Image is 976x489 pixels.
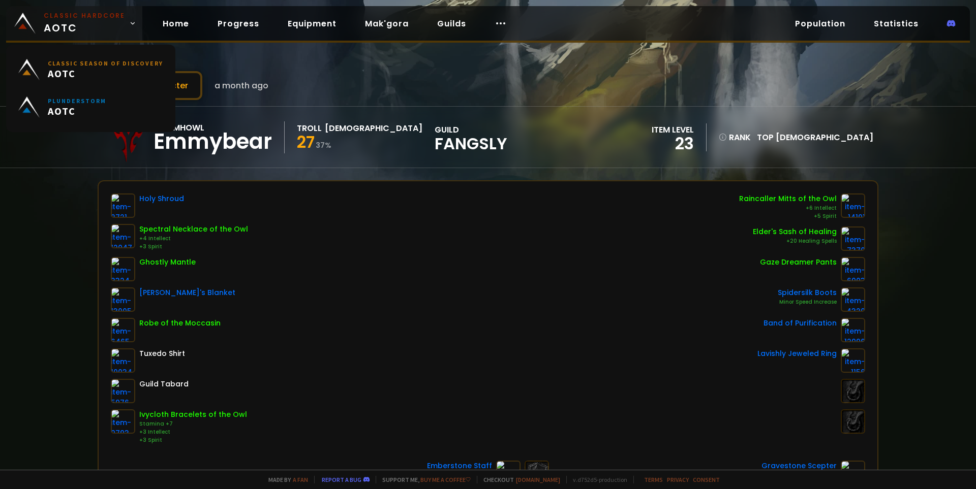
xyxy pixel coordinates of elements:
div: [PERSON_NAME]'s Blanket [139,287,235,298]
div: Tuxedo Shirt [139,348,185,359]
a: Buy me a coffee [420,476,471,483]
span: AOTC [48,67,163,80]
div: Stamina +7 [139,420,247,428]
div: Band of Purification [764,318,837,329]
div: Robe of the Moccasin [139,318,221,329]
a: Equipment [280,13,345,34]
span: Support me, [376,476,471,483]
span: a month ago [215,79,268,92]
a: Guilds [429,13,474,34]
div: rank [719,131,751,144]
a: Report a bug [322,476,361,483]
div: Ivycloth Bracelets of the Owl [139,409,247,420]
div: Top [757,131,873,144]
span: [DEMOGRAPHIC_DATA] [776,132,873,143]
div: +3 Spirit [139,243,248,251]
img: item-2721 [111,193,135,218]
a: Mak'gora [357,13,417,34]
img: item-12996 [841,318,865,342]
span: Fangsly [435,136,507,151]
span: AOTC [48,105,106,117]
div: item level [652,123,694,136]
small: 37 % [316,140,331,150]
div: Doomhowl [154,121,272,134]
img: item-10034 [111,348,135,373]
img: item-1156 [841,348,865,373]
div: +5 Spirit [739,212,837,220]
img: item-12047 [111,224,135,248]
img: item-9793 [111,409,135,434]
div: +20 Healing Spells [753,237,837,245]
a: a fan [293,476,308,483]
img: item-7370 [841,226,865,251]
div: Elder's Sash of Healing [753,226,837,237]
img: item-6465 [111,318,135,342]
span: Checkout [477,476,560,483]
div: +6 Intellect [739,204,837,212]
img: item-14191 [841,193,865,218]
img: item-5976 [111,379,135,403]
span: AOTC [44,11,125,36]
a: Privacy [667,476,689,483]
div: guild [435,123,507,151]
a: Progress [209,13,267,34]
a: Population [787,13,853,34]
small: Classic Season of Discovery [48,59,163,67]
img: item-6903 [841,257,865,281]
div: Minor Speed Increase [778,298,837,306]
div: 23 [652,136,694,151]
div: Troll [297,122,322,135]
img: item-4320 [841,287,865,312]
a: Statistics [866,13,927,34]
div: Guild Tabard [139,379,189,389]
img: item-3324 [111,257,135,281]
div: +3 Spirit [139,436,247,444]
a: Consent [693,476,720,483]
div: Emberstone Staff [427,461,492,471]
a: PlunderstormAOTC [12,88,169,126]
div: Raincaller Mitts of the Owl [739,193,837,204]
div: Gravestone Scepter [761,461,837,471]
div: [DEMOGRAPHIC_DATA] [325,122,422,135]
a: Home [155,13,197,34]
div: +4 Intellect [139,235,248,243]
span: 27 [297,131,315,153]
span: Made by [262,476,308,483]
div: +3 Intellect [139,428,247,436]
div: Lavishly Jeweled Ring [757,348,837,359]
a: Terms [644,476,663,483]
span: v. d752d5 - production [566,476,627,483]
div: Holy Shroud [139,193,184,204]
small: Classic Hardcore [44,11,125,20]
div: Ghostly Mantle [139,257,196,268]
a: Classic HardcoreAOTC [6,6,142,41]
div: Spidersilk Boots [778,287,837,298]
a: [DOMAIN_NAME] [516,476,560,483]
img: item-13005 [111,287,135,312]
div: Gaze Dreamer Pants [760,257,837,268]
div: Emmybear [154,134,272,149]
a: Classic Season of DiscoveryAOTC [12,51,169,88]
small: Plunderstorm [48,97,106,105]
div: Spectral Necklace of the Owl [139,224,248,235]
